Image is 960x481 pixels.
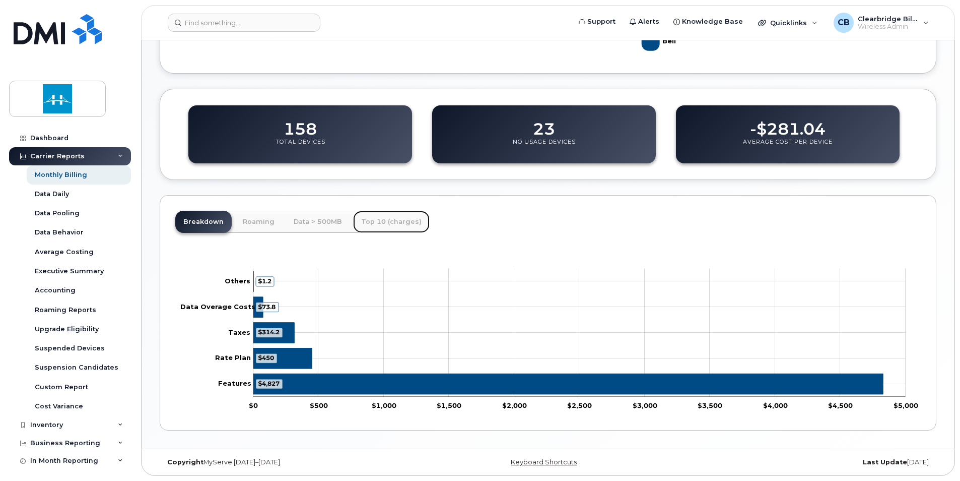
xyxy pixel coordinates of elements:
[258,328,280,336] tspan: $314.2
[258,380,280,387] tspan: $4,827
[253,271,883,394] g: Series
[587,17,615,27] span: Support
[180,268,918,409] g: Chart
[286,211,350,233] a: Data > 500MB
[638,17,659,27] span: Alerts
[858,23,918,31] span: Wireless Admin
[894,401,918,409] tspan: $5,000
[682,17,743,27] span: Knowledge Base
[827,13,936,33] div: Clearbridge Billing
[437,401,461,409] tspan: $1,500
[750,110,826,138] dd: -$281.04
[633,401,657,409] tspan: $3,000
[567,401,592,409] tspan: $2,500
[284,110,317,138] dd: 158
[763,401,788,409] tspan: $4,000
[175,211,232,233] a: Breakdown
[372,401,396,409] tspan: $1,000
[258,354,274,362] tspan: $450
[228,328,250,336] tspan: Taxes
[677,458,936,466] div: [DATE]
[698,401,722,409] tspan: $3,500
[258,303,276,310] tspan: $73.8
[168,14,320,32] input: Find something...
[572,12,623,32] a: Support
[218,379,251,387] tspan: Features
[225,277,250,285] tspan: Others
[235,211,283,233] a: Roaming
[180,302,255,310] tspan: Data Overage Costs
[666,12,750,32] a: Knowledge Base
[642,29,678,55] g: Bell
[513,138,576,156] p: No Usage Devices
[828,401,853,409] tspan: $4,500
[167,458,203,466] strong: Copyright
[751,13,825,33] div: Quicklinks
[353,211,430,233] a: Top 10 (charges)
[249,401,258,409] tspan: $0
[642,29,678,55] g: Legend
[770,19,807,27] span: Quicklinks
[511,458,577,466] a: Keyboard Shortcuts
[533,110,555,138] dd: 23
[310,401,328,409] tspan: $500
[215,353,251,362] tspan: Rate Plan
[743,138,833,156] p: Average Cost Per Device
[623,12,666,32] a: Alerts
[160,458,419,466] div: MyServe [DATE]–[DATE]
[258,277,271,284] tspan: $1.2
[276,138,325,156] p: Total Devices
[502,401,527,409] tspan: $2,000
[858,15,918,23] span: Clearbridge Billing
[863,458,907,466] strong: Last Update
[838,17,850,29] span: CB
